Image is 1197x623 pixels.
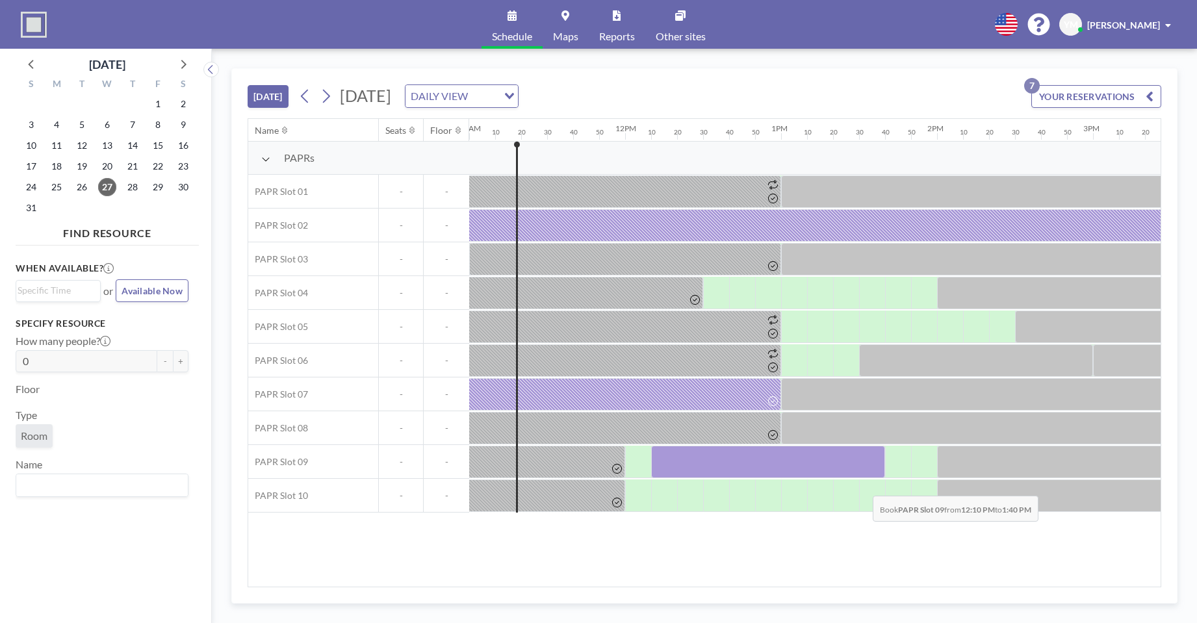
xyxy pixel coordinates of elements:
[379,456,423,468] span: -
[16,383,40,396] label: Floor
[248,355,308,366] span: PAPR Slot 06
[123,136,142,155] span: Thursday, August 14, 2025
[656,31,706,42] span: Other sites
[123,157,142,175] span: Thursday, August 21, 2025
[98,178,116,196] span: Wednesday, August 27, 2025
[22,136,40,155] span: Sunday, August 10, 2025
[149,136,167,155] span: Friday, August 15, 2025
[430,125,452,136] div: Floor
[47,136,66,155] span: Monday, August 11, 2025
[73,136,91,155] span: Tuesday, August 12, 2025
[1064,19,1078,31] span: YM
[16,222,199,240] h4: FIND RESOURCE
[145,77,170,94] div: F
[16,458,42,471] label: Name
[570,128,578,136] div: 40
[830,128,838,136] div: 20
[424,186,469,197] span: -
[98,116,116,134] span: Wednesday, August 6, 2025
[873,496,1038,522] span: Book from to
[1002,505,1031,515] b: 1:40 PM
[149,178,167,196] span: Friday, August 29, 2025
[248,85,289,108] button: [DATE]
[19,77,44,94] div: S
[1038,128,1046,136] div: 40
[405,85,518,107] div: Search for option
[18,477,181,494] input: Search for option
[1087,19,1160,31] span: [PERSON_NAME]
[149,157,167,175] span: Friday, August 22, 2025
[98,136,116,155] span: Wednesday, August 13, 2025
[122,285,183,296] span: Available Now
[95,77,120,94] div: W
[1064,128,1072,136] div: 50
[424,456,469,468] span: -
[700,128,708,136] div: 30
[47,157,66,175] span: Monday, August 18, 2025
[898,505,944,515] b: PAPR Slot 09
[379,220,423,231] span: -
[174,178,192,196] span: Saturday, August 30, 2025
[424,220,469,231] span: -
[248,287,308,299] span: PAPR Slot 04
[248,490,308,502] span: PAPR Slot 10
[157,350,173,372] button: -
[1116,128,1124,136] div: 10
[22,199,40,217] span: Sunday, August 31, 2025
[424,321,469,333] span: -
[21,12,47,38] img: organization-logo
[1142,128,1150,136] div: 20
[44,77,70,94] div: M
[379,355,423,366] span: -
[255,125,279,136] div: Name
[16,474,188,496] div: Search for option
[248,253,308,265] span: PAPR Slot 03
[424,253,469,265] span: -
[385,125,406,136] div: Seats
[856,128,864,136] div: 30
[424,422,469,434] span: -
[726,128,734,136] div: 40
[927,123,944,133] div: 2PM
[248,422,308,434] span: PAPR Slot 08
[379,321,423,333] span: -
[379,388,423,400] span: -
[544,128,552,136] div: 30
[120,77,145,94] div: T
[492,31,532,42] span: Schedule
[648,128,656,136] div: 10
[248,220,308,231] span: PAPR Slot 02
[492,128,500,136] div: 10
[98,157,116,175] span: Wednesday, August 20, 2025
[553,31,578,42] span: Maps
[518,128,526,136] div: 20
[47,178,66,196] span: Monday, August 25, 2025
[472,88,496,105] input: Search for option
[248,456,308,468] span: PAPR Slot 09
[882,128,890,136] div: 40
[908,128,916,136] div: 50
[47,116,66,134] span: Monday, August 4, 2025
[961,505,995,515] b: 12:10 PM
[596,128,604,136] div: 50
[21,429,47,442] span: Room
[116,279,188,302] button: Available Now
[424,490,469,502] span: -
[459,123,481,133] div: 11AM
[752,128,760,136] div: 50
[379,186,423,197] span: -
[379,253,423,265] span: -
[22,178,40,196] span: Sunday, August 24, 2025
[73,157,91,175] span: Tuesday, August 19, 2025
[1024,78,1040,94] p: 7
[1031,85,1161,108] button: YOUR RESERVATIONS7
[73,116,91,134] span: Tuesday, August 5, 2025
[89,55,125,73] div: [DATE]
[284,151,315,164] span: PAPRs
[73,178,91,196] span: Tuesday, August 26, 2025
[771,123,788,133] div: 1PM
[615,123,636,133] div: 12PM
[248,388,308,400] span: PAPR Slot 07
[1083,123,1100,133] div: 3PM
[22,116,40,134] span: Sunday, August 3, 2025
